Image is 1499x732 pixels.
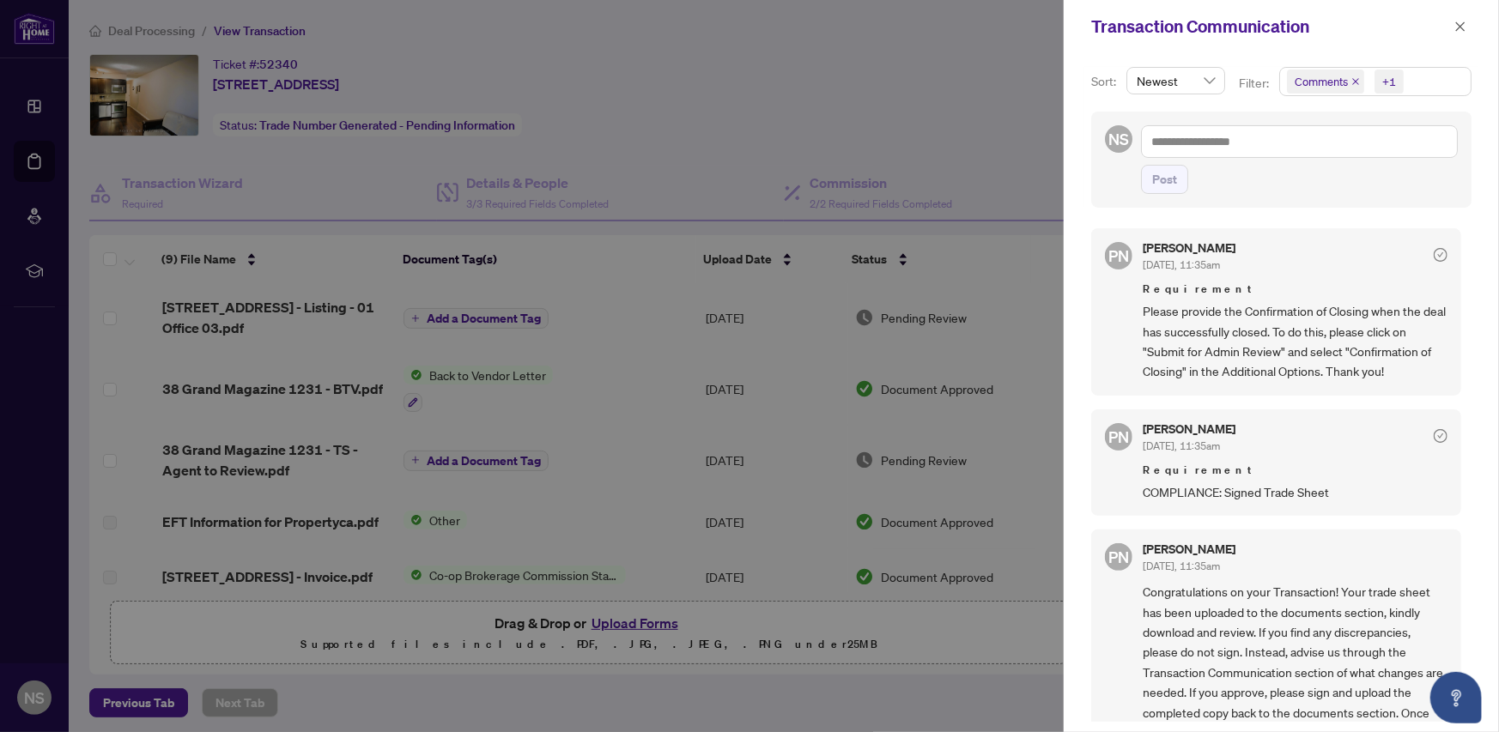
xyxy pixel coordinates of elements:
span: check-circle [1434,248,1447,262]
span: NS [1108,127,1129,151]
h5: [PERSON_NAME] [1143,423,1235,435]
span: PN [1108,244,1129,268]
span: Requirement [1143,462,1447,479]
span: close [1351,77,1360,86]
button: Open asap [1430,672,1482,723]
span: Newest [1137,68,1215,94]
span: PN [1108,545,1129,569]
h5: [PERSON_NAME] [1143,242,1235,254]
div: Transaction Communication [1091,14,1449,39]
p: Sort: [1091,72,1120,91]
span: [DATE], 11:35am [1143,560,1220,572]
span: COMPLIANCE: Signed Trade Sheet [1143,482,1447,502]
span: [DATE], 11:35am [1143,258,1220,271]
span: [DATE], 11:35am [1143,439,1220,452]
div: +1 [1382,73,1396,90]
h5: [PERSON_NAME] [1143,543,1235,555]
span: PN [1108,425,1129,449]
button: Post [1141,165,1188,194]
span: close [1454,21,1466,33]
span: Requirement [1143,281,1447,298]
span: Please provide the Confirmation of Closing when the deal has successfully closed. To do this, ple... [1143,301,1447,382]
p: Filter: [1239,74,1271,93]
span: check-circle [1434,429,1447,443]
span: Comments [1287,70,1364,94]
span: Comments [1295,73,1348,90]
